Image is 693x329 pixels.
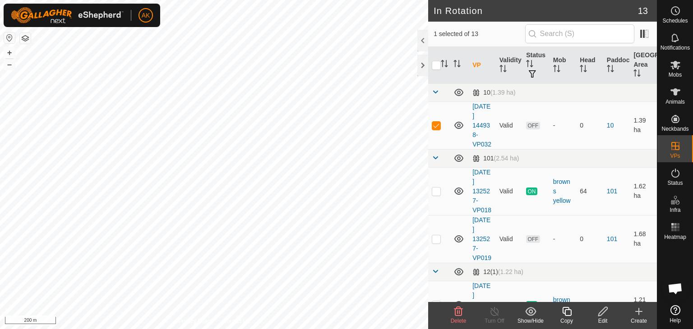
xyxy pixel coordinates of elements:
div: Copy [549,317,585,325]
td: 1.21 ha [630,281,657,329]
a: 12(1) [607,301,622,308]
span: Mobs [669,72,682,78]
a: [DATE] 132527-VP018 [472,169,491,214]
p-sorticon: Activate to sort [580,66,587,73]
div: 10 [472,89,516,96]
span: ON [526,187,537,195]
th: Head [576,47,603,84]
span: Heatmap [664,234,686,240]
span: Status [667,180,683,186]
span: OFF [526,235,540,243]
h2: In Rotation [434,5,638,16]
div: Create [621,317,657,325]
div: browns yellow [553,177,573,206]
p-sorticon: Activate to sort [499,66,507,73]
th: Validity [496,47,523,84]
span: Animals [665,99,685,105]
div: Show/Hide [513,317,549,325]
button: + [4,47,15,58]
span: VPs [670,153,680,159]
td: Valid [496,101,523,149]
div: Turn Off [476,317,513,325]
td: 1.39 ha [630,101,657,149]
a: [DATE] 144938-VP032 [472,103,491,148]
div: 12(1) [472,268,523,276]
span: Neckbands [661,126,688,132]
a: Contact Us [223,317,249,325]
th: [GEOGRAPHIC_DATA] Area [630,47,657,84]
div: Open chat [662,275,689,302]
td: Valid [496,215,523,263]
span: ON [526,301,537,309]
div: Edit [585,317,621,325]
td: 0 [576,215,603,263]
span: AK [142,11,150,20]
span: Delete [451,318,467,324]
a: 101 [607,187,617,195]
span: OFF [526,122,540,129]
span: 13 [638,4,648,18]
a: [DATE] 144938-VP033 [472,282,491,327]
input: Search (S) [525,24,634,43]
div: browns teal [553,295,573,314]
td: 0 [576,101,603,149]
div: - [553,234,573,244]
p-sorticon: Activate to sort [453,61,461,69]
span: (1.39 ha) [490,89,516,96]
button: Reset Map [4,32,15,43]
span: Infra [670,207,680,213]
p-sorticon: Activate to sort [553,66,560,73]
span: 1 selected of 13 [434,29,525,39]
a: 10 [607,122,614,129]
a: Privacy Policy [179,317,213,325]
button: Map Layers [20,33,31,44]
span: (1.22 ha) [498,268,523,275]
th: Status [522,47,550,84]
td: 1.68 ha [630,215,657,263]
th: Paddock [603,47,630,84]
a: [DATE] 132527-VP019 [472,216,491,261]
p-sorticon: Activate to sort [607,66,614,73]
a: Help [657,302,693,327]
button: – [4,59,15,70]
span: (2.54 ha) [494,155,519,162]
td: Valid [496,167,523,215]
span: Notifications [661,45,690,50]
span: Help [670,318,681,323]
img: Gallagher Logo [11,7,124,23]
a: 101 [607,235,617,242]
td: Valid [496,281,523,329]
p-sorticon: Activate to sort [526,61,533,69]
div: 101 [472,155,519,162]
td: 64 [576,167,603,215]
td: 1.62 ha [630,167,657,215]
th: Mob [550,47,577,84]
th: VP [469,47,496,84]
td: 202 [576,281,603,329]
p-sorticon: Activate to sort [441,61,448,69]
div: - [553,121,573,130]
p-sorticon: Activate to sort [633,71,641,78]
span: Schedules [662,18,688,23]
